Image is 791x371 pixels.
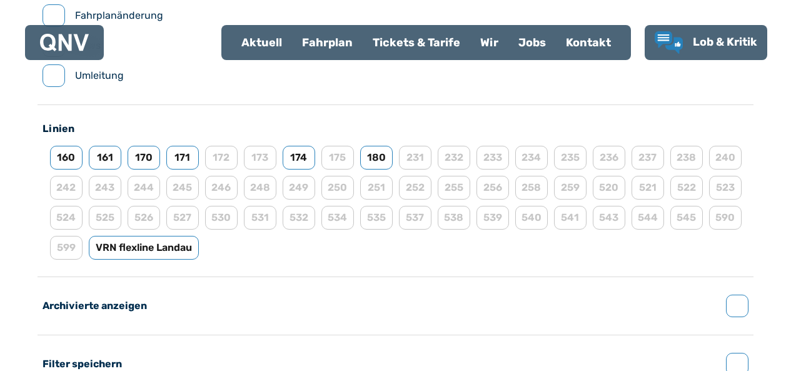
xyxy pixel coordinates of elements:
[231,26,292,59] a: Aktuell
[556,26,621,59] a: Kontakt
[75,8,163,23] label: Fahrplanänderung
[508,26,556,59] a: Jobs
[292,26,363,59] a: Fahrplan
[693,35,757,49] span: Lob & Kritik
[75,68,124,83] label: Umleitung
[655,31,757,54] a: Lob & Kritik
[40,34,89,51] img: QNV Logo
[40,30,89,55] a: QNV Logo
[470,26,508,59] a: Wir
[363,26,470,59] a: Tickets & Tarife
[43,123,74,135] legend: Linien
[43,298,716,313] label: Archivierte anzeigen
